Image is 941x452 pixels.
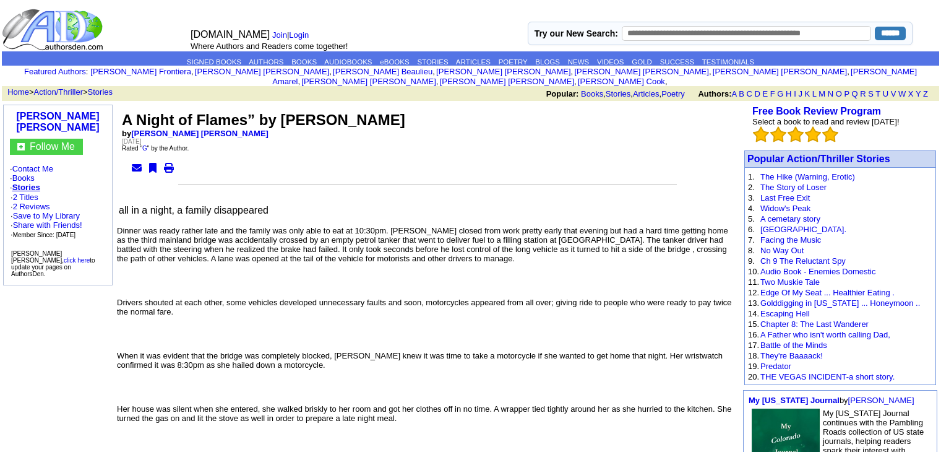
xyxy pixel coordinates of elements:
font: · · [11,193,82,239]
font: Select a book to read and review [DATE]! [752,117,900,126]
font: | [272,30,313,40]
font: A Night of Flames” by [PERSON_NAME] [122,111,405,128]
a: S [868,89,874,98]
a: [PERSON_NAME] Amarel [272,67,917,86]
font: [PERSON_NAME] [PERSON_NAME], to update your pages on AuthorsDen. [11,250,95,277]
a: [PERSON_NAME] [PERSON_NAME] [16,111,99,133]
a: Q [851,89,857,98]
a: Action/Thriller [34,87,83,97]
a: Battle of the Minds [760,341,827,350]
font: Follow Me [30,141,75,152]
font: [DOMAIN_NAME] [191,29,270,40]
font: i [438,79,439,85]
a: SIGNED BOOKS [187,58,241,66]
font: 14. [748,309,759,318]
a: E [762,89,768,98]
a: [PERSON_NAME] [PERSON_NAME] [440,77,574,86]
a: B [739,89,744,98]
a: The Hike (Warning, Erotic) [760,172,855,181]
font: 3. [748,193,755,202]
a: TESTIMONIALS [702,58,754,66]
font: 8. [748,246,755,255]
font: 9. [748,256,755,266]
font: 18. [748,351,759,360]
a: Free Book Review Program [752,106,881,116]
a: T [875,89,880,98]
font: i [194,69,195,76]
a: STORIES [417,58,448,66]
a: 2 Titles [13,193,38,202]
a: Stories [88,87,113,97]
font: Where Authors and Readers come together! [191,41,348,51]
font: 16. [748,330,759,339]
font: i [577,79,578,85]
a: [PERSON_NAME] Frontiera [90,67,191,76]
a: Join [272,30,287,40]
a: No Way Out [760,246,804,255]
font: i [711,69,713,76]
a: M [819,89,825,98]
a: POETRY [499,58,528,66]
a: Widow's Peak [760,204,810,213]
a: U [883,89,888,98]
a: Last Free Exit [760,193,810,202]
img: bigemptystars.png [805,126,821,142]
a: G [142,145,147,152]
font: by [749,396,914,405]
a: Popular Action/Thriller Stories [747,154,890,164]
font: 15. [748,319,759,329]
font: 11. [748,277,759,287]
font: 10. [748,267,759,276]
a: K [805,89,810,98]
a: Home [7,87,29,97]
a: W [898,89,906,98]
img: logo_ad.gif [2,8,106,51]
a: [PERSON_NAME] Beaulieu [333,67,432,76]
a: VIDEOS [597,58,624,66]
font: 6. [748,225,755,234]
a: GOLD [632,58,652,66]
a: [PERSON_NAME] [PERSON_NAME] [436,67,570,76]
a: [PERSON_NAME] [PERSON_NAME] [131,129,269,138]
a: My [US_STATE] Journal [749,396,840,405]
font: > > [3,87,113,97]
font: · · · [10,164,106,240]
b: by [122,129,269,138]
a: Y [916,89,921,98]
a: Poetry [661,89,685,98]
a: F [770,89,775,98]
a: C [746,89,752,98]
a: Featured Authors [24,67,86,76]
a: [PERSON_NAME] [PERSON_NAME] [195,67,329,76]
a: Facing the Music [760,235,821,245]
img: gc.jpg [17,143,25,150]
a: G [777,89,783,98]
font: · · · [11,211,82,239]
a: N [828,89,833,98]
a: They're Baaaack! [760,351,823,360]
a: Books [12,173,35,183]
a: 2 Reviews [13,202,50,211]
a: The Story of Loser [760,183,827,192]
a: P [844,89,849,98]
p: Drivers shouted at each other, some vehicles developed unnecessary faults and soon, motorcycles a... [117,298,738,316]
a: ARTICLES [456,58,491,66]
a: THE VEGAS INCIDENT-a short story. [760,372,895,381]
a: AUDIOBOOKS [324,58,372,66]
font: 5. [748,214,755,224]
a: AUTHORS [249,58,283,66]
font: i [332,69,333,76]
font: Rated " " by the Author. [122,145,189,152]
a: Contact Me [12,164,53,173]
p: Her house was silent when she entered, she walked briskly to her room and got her clothes off in ... [117,404,738,423]
a: Two Muskie Tale [760,277,820,287]
a: A [732,89,737,98]
font: : [24,67,88,76]
font: 2. [748,183,755,192]
a: I [794,89,796,98]
a: BLOGS [535,58,560,66]
p: Dinner was ready rather late and the family was only able to eat at 10:30pm. [PERSON_NAME] closed... [117,226,738,263]
a: O [836,89,842,98]
a: Stories [606,89,630,98]
font: 13. [748,298,759,308]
